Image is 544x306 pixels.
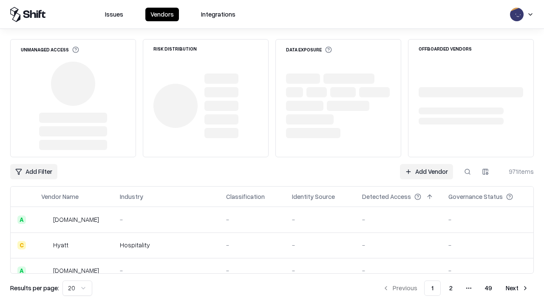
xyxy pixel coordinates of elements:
button: Next [501,280,534,296]
button: Vendors [145,8,179,21]
div: Unmanaged Access [21,46,79,53]
div: - [292,215,348,224]
button: 1 [424,280,441,296]
img: primesec.co.il [41,266,50,275]
button: Add Filter [10,164,57,179]
div: Identity Source [292,192,335,201]
div: - [362,215,435,224]
div: A [17,266,26,275]
div: [DOMAIN_NAME] [53,266,99,275]
div: Offboarded Vendors [419,46,472,51]
div: - [226,215,278,224]
div: - [362,241,435,249]
nav: pagination [377,280,534,296]
div: - [120,215,212,224]
div: Governance Status [448,192,503,201]
div: Hyatt [53,241,68,249]
div: Classification [226,192,265,201]
img: intrado.com [41,215,50,224]
div: - [226,266,278,275]
div: Data Exposure [286,46,332,53]
div: - [362,266,435,275]
button: Issues [100,8,128,21]
div: C [17,241,26,249]
div: Detected Access [362,192,411,201]
div: - [448,266,527,275]
div: - [292,266,348,275]
div: - [448,241,527,249]
img: Hyatt [41,241,50,249]
button: 49 [478,280,499,296]
div: - [120,266,212,275]
div: A [17,215,26,224]
a: Add Vendor [400,164,453,179]
button: 2 [442,280,459,296]
p: Results per page: [10,283,59,292]
div: 971 items [500,167,534,176]
div: Risk Distribution [153,46,197,51]
div: - [448,215,527,224]
div: Hospitality [120,241,212,249]
div: [DOMAIN_NAME] [53,215,99,224]
div: - [292,241,348,249]
div: Vendor Name [41,192,79,201]
button: Integrations [196,8,241,21]
div: - [226,241,278,249]
div: Industry [120,192,143,201]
